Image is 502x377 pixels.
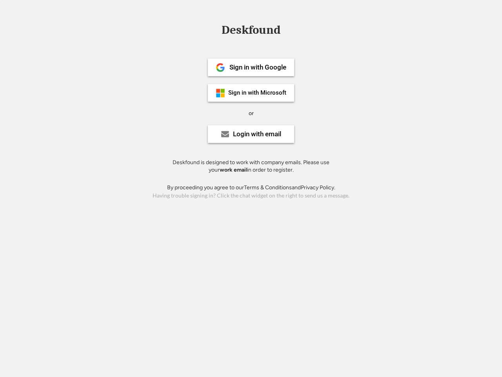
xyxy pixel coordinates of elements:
div: Deskfound [218,24,284,36]
div: or [249,110,254,117]
div: By proceeding you agree to our and [167,184,335,192]
div: Deskfound is designed to work with company emails. Please use your in order to register. [163,159,339,174]
div: Sign in with Microsoft [228,90,286,96]
a: Privacy Policy. [301,184,335,191]
img: 1024px-Google__G__Logo.svg.png [216,63,225,72]
strong: work email [220,167,247,173]
a: Terms & Conditions [244,184,292,191]
img: ms-symbollockup_mssymbol_19.png [216,88,225,98]
div: Sign in with Google [229,64,286,71]
div: Login with email [233,131,281,137]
